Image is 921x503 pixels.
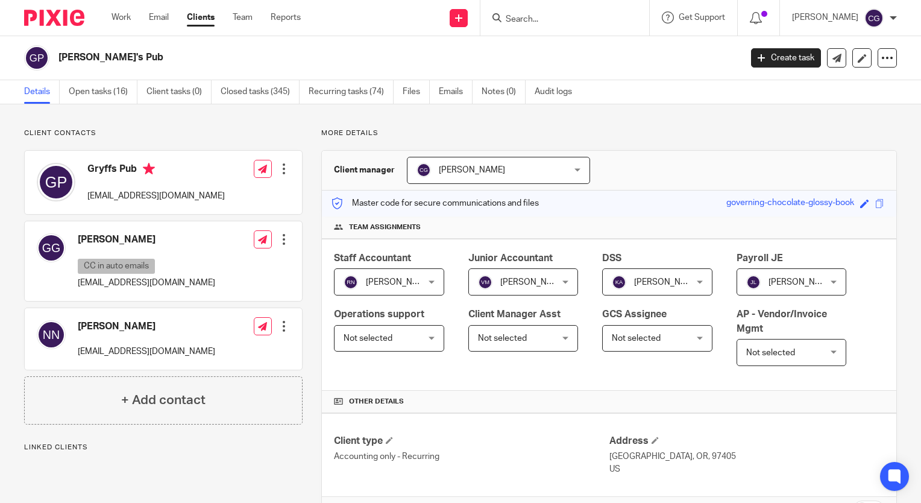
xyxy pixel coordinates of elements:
[78,320,215,333] h4: [PERSON_NAME]
[500,278,567,286] span: [PERSON_NAME]
[187,11,215,24] a: Clients
[24,128,303,138] p: Client contacts
[309,80,394,104] a: Recurring tasks (74)
[321,128,897,138] p: More details
[24,80,60,104] a: Details
[149,11,169,24] a: Email
[78,346,215,358] p: [EMAIL_ADDRESS][DOMAIN_NAME]
[726,197,854,210] div: governing-chocolate-glossy-book
[349,223,421,232] span: Team assignments
[792,11,858,24] p: [PERSON_NAME]
[143,163,155,175] i: Primary
[751,48,821,68] a: Create task
[864,8,884,28] img: svg%3E
[602,253,621,263] span: DSS
[344,334,392,343] span: Not selected
[609,435,884,448] h4: Address
[334,435,609,448] h4: Client type
[334,451,609,463] p: Accounting only - Recurring
[609,451,884,463] p: [GEOGRAPHIC_DATA], OR, 97405
[24,45,49,71] img: svg%3E
[233,11,253,24] a: Team
[634,278,700,286] span: [PERSON_NAME]
[334,253,411,263] span: Staff Accountant
[746,275,761,289] img: svg%3E
[403,80,430,104] a: Files
[612,275,626,289] img: svg%3E
[612,334,661,343] span: Not selected
[439,80,473,104] a: Emails
[609,463,884,475] p: US
[37,320,66,349] img: svg%3E
[69,80,137,104] a: Open tasks (16)
[24,10,84,26] img: Pixie
[349,397,404,407] span: Other details
[737,253,783,263] span: Payroll JE
[737,309,827,333] span: AP - Vendor/Invoice Mgmt
[746,349,795,357] span: Not selected
[468,309,561,319] span: Client Manager Asst
[505,14,613,25] input: Search
[482,80,526,104] a: Notes (0)
[535,80,581,104] a: Audit logs
[78,277,215,289] p: [EMAIL_ADDRESS][DOMAIN_NAME]
[78,259,155,274] p: CC in auto emails
[121,391,206,410] h4: + Add contact
[478,334,527,343] span: Not selected
[112,11,131,24] a: Work
[679,13,725,22] span: Get Support
[366,278,432,286] span: [PERSON_NAME]
[334,164,395,176] h3: Client manager
[602,309,667,319] span: GCS Assignee
[468,253,553,263] span: Junior Accountant
[24,443,303,452] p: Linked clients
[37,163,75,201] img: svg%3E
[78,233,215,246] h4: [PERSON_NAME]
[221,80,300,104] a: Closed tasks (345)
[87,190,225,202] p: [EMAIL_ADDRESS][DOMAIN_NAME]
[439,166,505,174] span: [PERSON_NAME]
[334,309,424,319] span: Operations support
[478,275,492,289] img: svg%3E
[146,80,212,104] a: Client tasks (0)
[271,11,301,24] a: Reports
[58,51,598,64] h2: [PERSON_NAME]'s Pub
[37,233,66,262] img: svg%3E
[416,163,431,177] img: svg%3E
[769,278,835,286] span: [PERSON_NAME]
[344,275,358,289] img: svg%3E
[331,197,539,209] p: Master code for secure communications and files
[87,163,225,178] h4: Gryffs Pub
